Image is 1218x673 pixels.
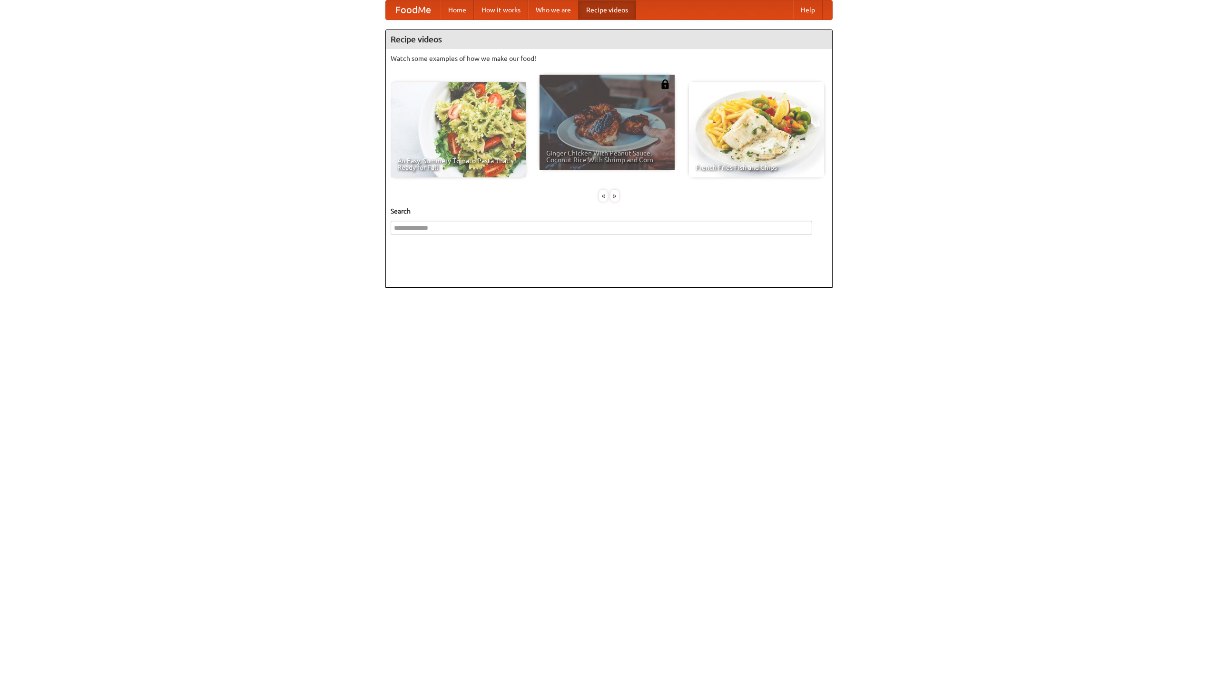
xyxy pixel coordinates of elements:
[579,0,636,20] a: Recipe videos
[599,190,608,202] div: «
[391,54,827,63] p: Watch some examples of how we make our food!
[386,30,832,49] h4: Recipe videos
[391,206,827,216] h5: Search
[441,0,474,20] a: Home
[397,157,519,171] span: An Easy, Summery Tomato Pasta That's Ready for Fall
[696,164,817,171] span: French Fries Fish and Chips
[660,79,670,89] img: 483408.png
[528,0,579,20] a: Who we are
[610,190,619,202] div: »
[793,0,823,20] a: Help
[474,0,528,20] a: How it works
[391,82,526,177] a: An Easy, Summery Tomato Pasta That's Ready for Fall
[386,0,441,20] a: FoodMe
[689,82,824,177] a: French Fries Fish and Chips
